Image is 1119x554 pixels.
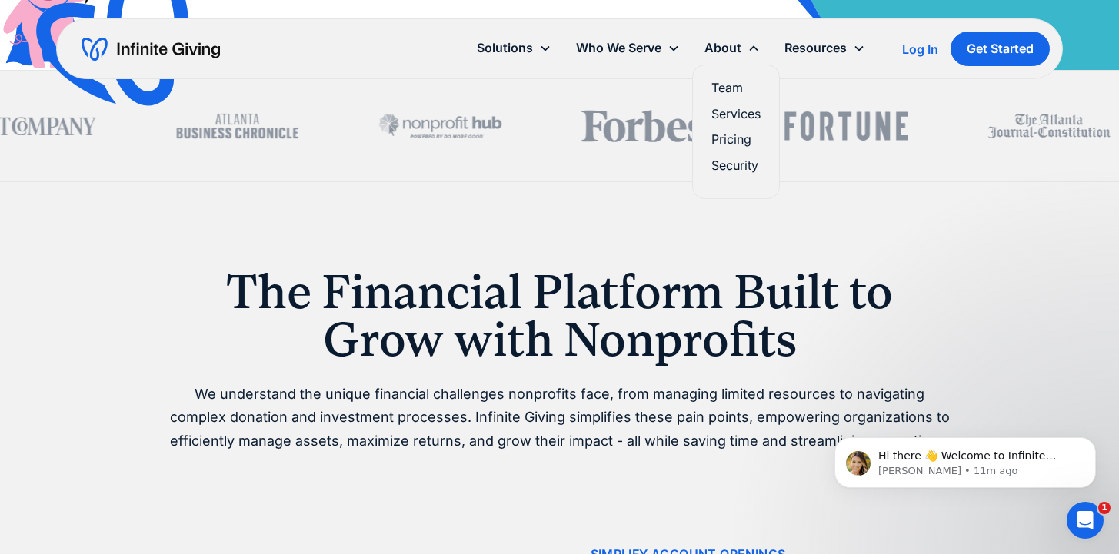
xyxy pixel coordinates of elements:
div: About [704,38,741,58]
a: Team [711,78,761,98]
iframe: Intercom notifications message [811,405,1119,513]
div: Solutions [477,38,533,58]
iframe: Intercom live chat [1067,502,1104,539]
div: About [692,32,772,65]
a: Services [711,104,761,124]
div: Log In [902,43,938,55]
div: Resources [784,38,847,58]
a: Pricing [711,129,761,150]
div: Who We Serve [564,32,692,65]
div: Who We Serve [576,38,661,58]
a: home [82,37,220,61]
nav: About [692,65,780,199]
a: Get Started [951,32,1050,66]
p: We understand the unique financial challenges nonprofits face, from managing limited resources to... [166,383,954,453]
div: Solutions [465,32,564,65]
span: 1 [1098,502,1111,514]
h1: The Financial Platform Built to Grow with Nonprofits [166,268,954,364]
a: Security [711,155,761,176]
div: Resources [772,32,878,65]
a: Log In [902,40,938,58]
